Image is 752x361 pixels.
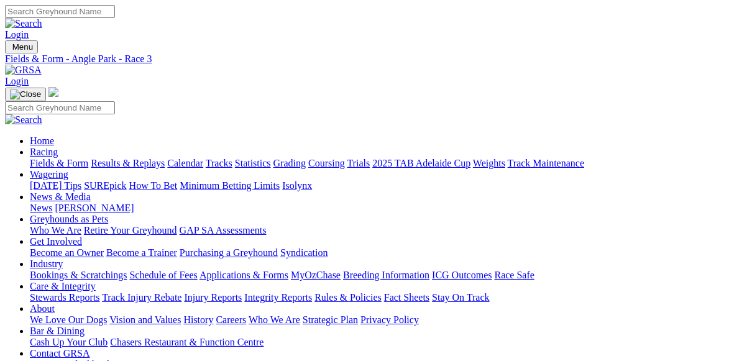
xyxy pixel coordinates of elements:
a: [PERSON_NAME] [55,203,134,213]
a: Bookings & Scratchings [30,270,127,280]
a: Bar & Dining [30,326,85,336]
a: Strategic Plan [303,314,358,325]
a: Purchasing a Greyhound [180,247,278,258]
img: logo-grsa-white.png [48,87,58,97]
a: Isolynx [282,180,312,191]
a: Syndication [280,247,328,258]
a: Chasers Restaurant & Function Centre [110,337,264,347]
a: Fields & Form [30,158,88,168]
a: Fields & Form - Angle Park - Race 3 [5,53,747,65]
a: Applications & Forms [199,270,288,280]
a: Minimum Betting Limits [180,180,280,191]
a: History [183,314,213,325]
a: Track Injury Rebate [102,292,181,303]
div: Wagering [30,180,747,191]
div: Racing [30,158,747,169]
a: Injury Reports [184,292,242,303]
a: Results & Replays [91,158,165,168]
a: Breeding Information [343,270,429,280]
div: Care & Integrity [30,292,747,303]
a: News [30,203,52,213]
a: Stewards Reports [30,292,99,303]
div: Get Involved [30,247,747,258]
a: Coursing [308,158,345,168]
a: Stay On Track [432,292,489,303]
a: Integrity Reports [244,292,312,303]
a: Who We Are [249,314,300,325]
a: Vision and Values [109,314,181,325]
a: Cash Up Your Club [30,337,108,347]
div: Greyhounds as Pets [30,225,747,236]
a: Grading [273,158,306,168]
a: Rules & Policies [314,292,382,303]
a: Privacy Policy [360,314,419,325]
img: GRSA [5,65,42,76]
a: Racing [30,147,58,157]
a: Login [5,29,29,40]
a: [DATE] Tips [30,180,81,191]
span: Menu [12,42,33,52]
a: Login [5,76,29,86]
a: Greyhounds as Pets [30,214,108,224]
a: Get Involved [30,236,82,247]
button: Toggle navigation [5,40,38,53]
input: Search [5,101,115,114]
a: Careers [216,314,246,325]
a: Tracks [206,158,232,168]
a: Schedule of Fees [129,270,197,280]
a: MyOzChase [291,270,341,280]
a: How To Bet [129,180,178,191]
a: ICG Outcomes [432,270,492,280]
a: Weights [473,158,505,168]
a: Become an Owner [30,247,104,258]
div: About [30,314,747,326]
div: Bar & Dining [30,337,747,348]
a: Trials [347,158,370,168]
a: About [30,303,55,314]
img: Search [5,18,42,29]
a: Fact Sheets [384,292,429,303]
a: Track Maintenance [508,158,584,168]
img: Search [5,114,42,126]
a: News & Media [30,191,91,202]
a: Statistics [235,158,271,168]
input: Search [5,5,115,18]
a: We Love Our Dogs [30,314,107,325]
a: Contact GRSA [30,348,89,359]
a: Calendar [167,158,203,168]
a: 2025 TAB Adelaide Cup [372,158,470,168]
img: Close [10,89,41,99]
a: GAP SA Assessments [180,225,267,235]
a: Home [30,135,54,146]
div: News & Media [30,203,747,214]
a: Become a Trainer [106,247,177,258]
div: Industry [30,270,747,281]
a: Wagering [30,169,68,180]
a: Who We Are [30,225,81,235]
a: SUREpick [84,180,126,191]
a: Race Safe [494,270,534,280]
a: Care & Integrity [30,281,96,291]
button: Toggle navigation [5,88,46,101]
a: Retire Your Greyhound [84,225,177,235]
a: Industry [30,258,63,269]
